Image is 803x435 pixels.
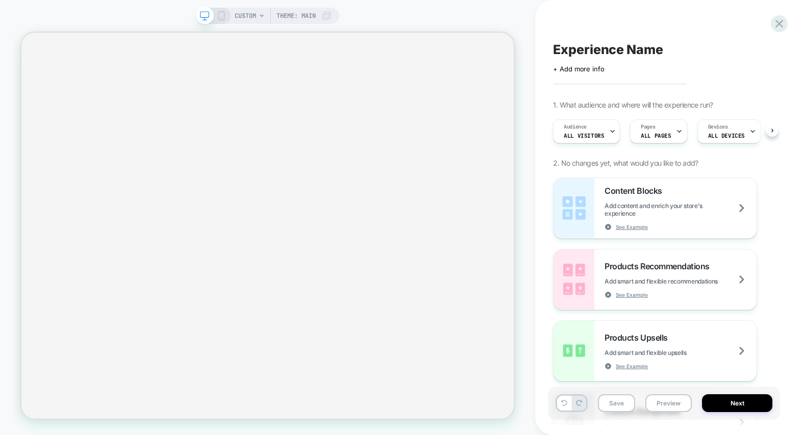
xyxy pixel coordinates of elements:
[553,159,698,167] span: 2. No changes yet, what would you like to add?
[702,394,772,412] button: Next
[616,223,648,231] span: See Example
[605,332,672,343] span: Products Upsells
[605,277,743,285] span: Add smart and flexible recommendations
[553,42,663,57] span: Experience Name
[605,202,757,217] span: Add content and enrich your store's experience
[708,132,745,139] span: ALL DEVICES
[708,123,728,131] span: Devices
[553,100,713,109] span: 1. What audience and where will the experience run?
[605,349,712,356] span: Add smart and flexible upsells
[598,394,635,412] button: Save
[564,123,587,131] span: Audience
[553,65,604,73] span: + Add more info
[641,132,671,139] span: ALL PAGES
[605,186,667,196] span: Content Blocks
[235,8,256,24] span: CUSTOM
[641,123,655,131] span: Pages
[616,291,648,298] span: See Example
[564,132,604,139] span: All Visitors
[645,394,692,412] button: Preview
[277,8,316,24] span: Theme: MAIN
[616,363,648,370] span: See Example
[605,261,714,271] span: Products Recommendations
